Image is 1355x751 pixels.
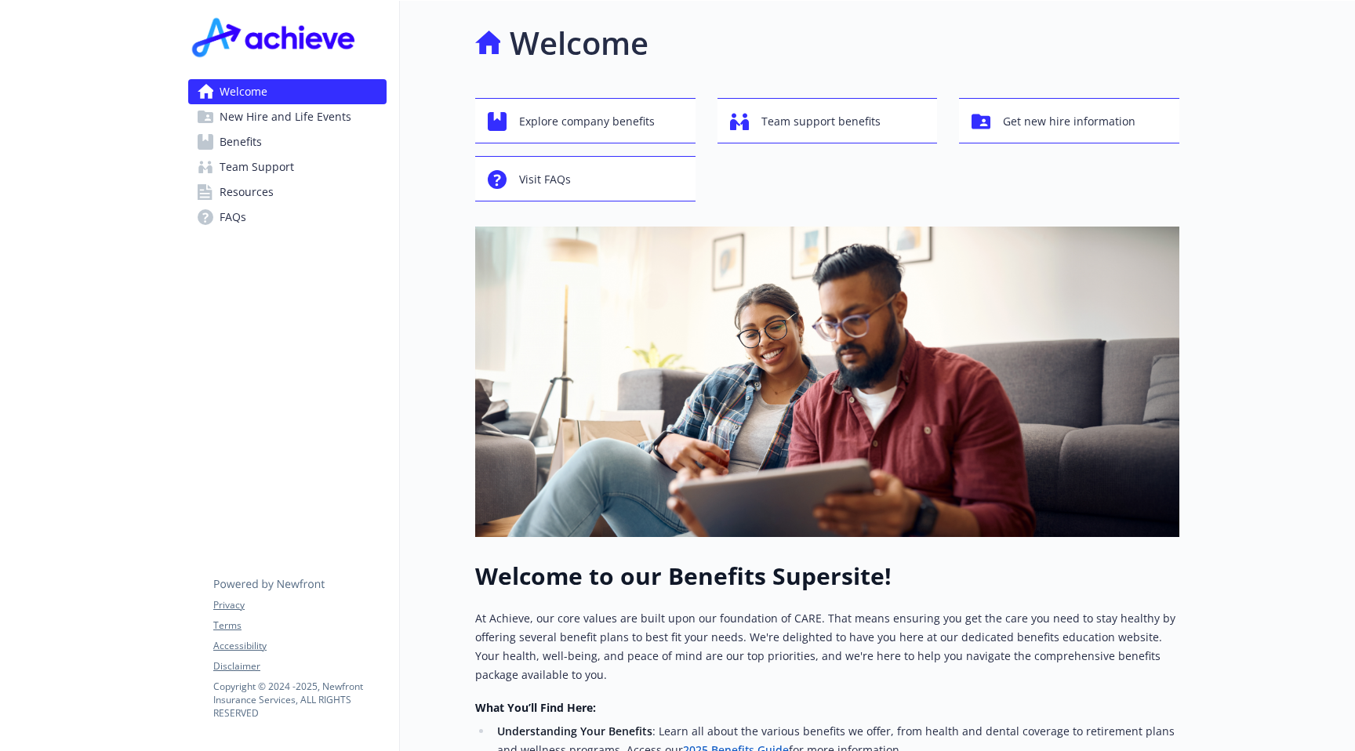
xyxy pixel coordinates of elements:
[220,205,246,230] span: FAQs
[220,79,267,104] span: Welcome
[220,154,294,180] span: Team Support
[188,129,387,154] a: Benefits
[510,20,648,67] h1: Welcome
[519,165,571,194] span: Visit FAQs
[188,104,387,129] a: New Hire and Life Events
[519,107,655,136] span: Explore company benefits
[188,79,387,104] a: Welcome
[188,180,387,205] a: Resources
[475,98,696,143] button: Explore company benefits
[1003,107,1135,136] span: Get new hire information
[188,154,387,180] a: Team Support
[220,104,351,129] span: New Hire and Life Events
[220,129,262,154] span: Benefits
[213,619,386,633] a: Terms
[475,700,596,715] strong: What You’ll Find Here:
[475,562,1179,590] h1: Welcome to our Benefits Supersite!
[959,98,1179,143] button: Get new hire information
[717,98,938,143] button: Team support benefits
[497,724,652,738] strong: Understanding Your Benefits
[475,609,1179,684] p: At Achieve, our core values are built upon our foundation of CARE. That means ensuring you get th...
[213,639,386,653] a: Accessibility
[220,180,274,205] span: Resources
[213,680,386,720] p: Copyright © 2024 - 2025 , Newfront Insurance Services, ALL RIGHTS RESERVED
[213,659,386,673] a: Disclaimer
[188,205,387,230] a: FAQs
[475,227,1179,537] img: overview page banner
[761,107,881,136] span: Team support benefits
[213,598,386,612] a: Privacy
[475,156,696,201] button: Visit FAQs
